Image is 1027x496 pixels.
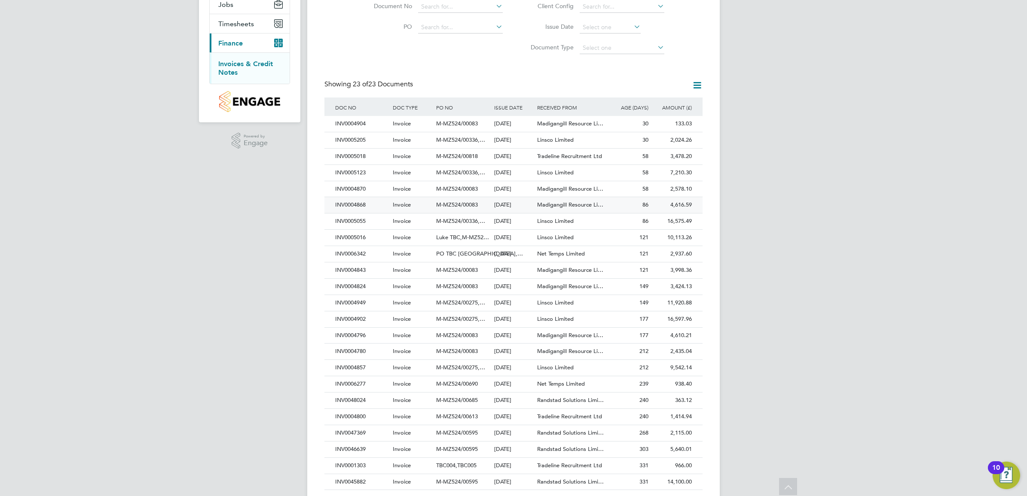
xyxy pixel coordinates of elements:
[492,360,535,376] div: [DATE]
[393,299,411,306] span: Invoice
[580,21,641,33] input: Select one
[393,283,411,290] span: Invoice
[218,20,254,28] span: Timesheets
[324,80,415,89] div: Showing
[492,441,535,457] div: [DATE]
[436,217,485,225] span: M-MZ524/00336,…
[492,458,535,474] div: [DATE]
[333,213,391,229] div: INV0005055
[436,347,478,355] span: M-MZ524/00083
[537,120,603,127] span: Madigangill Resource Li…
[333,295,391,311] div: INV0004949
[537,462,602,469] span: Tradeline Recruitment Ltd
[436,283,478,290] span: M-MZ524/00083
[436,169,485,176] span: M-MZ524/00336,…
[639,462,648,469] span: 331
[436,396,478,404] span: M-MZ524/00685
[210,52,290,84] div: Finance
[639,364,648,371] span: 212
[651,409,694,425] div: 1,414.94
[492,165,535,181] div: [DATE]
[537,413,602,420] span: Tradeline Recruitment Ltd
[639,396,648,404] span: 240
[651,360,694,376] div: 9,542.14
[492,262,535,278] div: [DATE]
[651,197,694,213] div: 4,616.59
[580,42,664,54] input: Select one
[651,393,694,408] div: 363.12
[393,413,411,420] span: Invoice
[639,332,648,339] span: 177
[537,299,574,306] span: Linsco Limited
[537,364,574,371] span: Linsco Limited
[537,332,603,339] span: Madigangill Resource Li…
[218,39,243,47] span: Finance
[333,328,391,344] div: INV0004796
[492,181,535,197] div: [DATE]
[333,132,391,148] div: INV0005205
[651,181,694,197] div: 2,578.10
[535,97,607,117] div: RECEIVED FROM
[333,230,391,246] div: INV0005016
[537,217,574,225] span: Linsco Limited
[393,201,411,208] span: Invoice
[333,246,391,262] div: INV0006342
[232,133,268,149] a: Powered byEngage
[333,376,391,392] div: INV0006277
[393,347,411,355] span: Invoice
[651,328,694,344] div: 4,610.21
[537,266,603,274] span: Madigangill Resource Li…
[642,185,648,192] span: 58
[492,425,535,441] div: [DATE]
[333,441,391,457] div: INV0046639
[492,230,535,246] div: [DATE]
[651,458,694,474] div: 966.00
[436,429,478,436] span: M-MZ524/00595
[333,165,391,181] div: INV0005123
[639,413,648,420] span: 240
[393,315,411,323] span: Invoice
[651,97,694,117] div: AMOUNT (£)
[537,152,602,160] span: Tradeline Recruitment Ltd
[651,279,694,295] div: 3,424.13
[492,246,535,262] div: [DATE]
[333,360,391,376] div: INV0004857
[393,332,411,339] span: Invoice
[537,315,574,323] span: Linsco Limited
[651,262,694,278] div: 3,998.36
[363,23,412,30] label: PO
[418,1,503,13] input: Search for...
[393,266,411,274] span: Invoice
[210,14,290,33] button: Timesheets
[436,234,489,241] span: Luke TBC,M-MZ52…
[642,152,648,160] span: 58
[651,116,694,132] div: 133.03
[651,213,694,229] div: 16,575.49
[492,97,535,117] div: ISSUE DATE
[639,283,648,290] span: 149
[219,91,280,112] img: countryside-properties-logo-retina.png
[436,152,478,160] span: M-MZ524/00818
[210,33,290,52] button: Finance
[333,311,391,327] div: INV0004902
[651,311,694,327] div: 16,597.96
[393,380,411,387] span: Invoice
[393,462,411,469] span: Invoice
[244,133,268,140] span: Powered by
[209,91,290,112] a: Go to home page
[537,283,603,290] span: Madigangill Resource Li…
[333,393,391,408] div: INV0048024
[333,425,391,441] div: INV0047369
[244,140,268,147] span: Engage
[218,0,233,9] span: Jobs
[393,396,411,404] span: Invoice
[492,279,535,295] div: [DATE]
[651,425,694,441] div: 2,115.00
[393,364,411,371] span: Invoice
[333,474,391,490] div: INV0045882
[436,445,478,453] span: M-MZ524/00595
[537,429,604,436] span: Randstad Solutions Limi…
[393,478,411,485] span: Invoice
[333,149,391,164] div: INV0005018
[651,132,694,148] div: 2,024.26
